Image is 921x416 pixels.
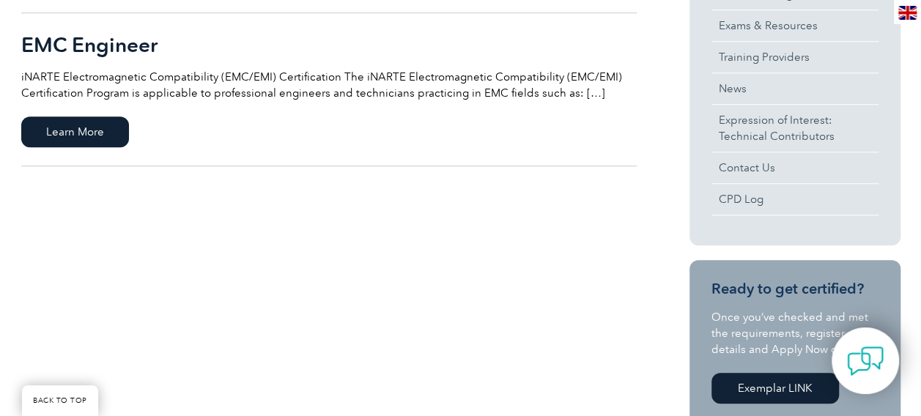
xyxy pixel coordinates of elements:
img: en [898,6,917,20]
a: Contact Us [711,152,879,183]
a: Exams & Resources [711,10,879,41]
span: Learn More [21,116,129,147]
a: CPD Log [711,184,879,215]
p: iNARTE Electromagnetic Compatibility (EMC/EMI) Certification The iNARTE Electromagnetic Compatibi... [21,69,637,101]
a: BACK TO TOP [22,385,98,416]
a: News [711,73,879,104]
a: Training Providers [711,42,879,73]
h2: EMC Engineer [21,33,637,56]
a: Expression of Interest:Technical Contributors [711,105,879,152]
a: Exemplar LINK [711,373,839,404]
p: Once you’ve checked and met the requirements, register your details and Apply Now on [711,309,879,357]
img: contact-chat.png [847,343,884,379]
a: EMC Engineer iNARTE Electromagnetic Compatibility (EMC/EMI) Certification The iNARTE Electromagne... [21,13,637,166]
h3: Ready to get certified? [711,280,879,298]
